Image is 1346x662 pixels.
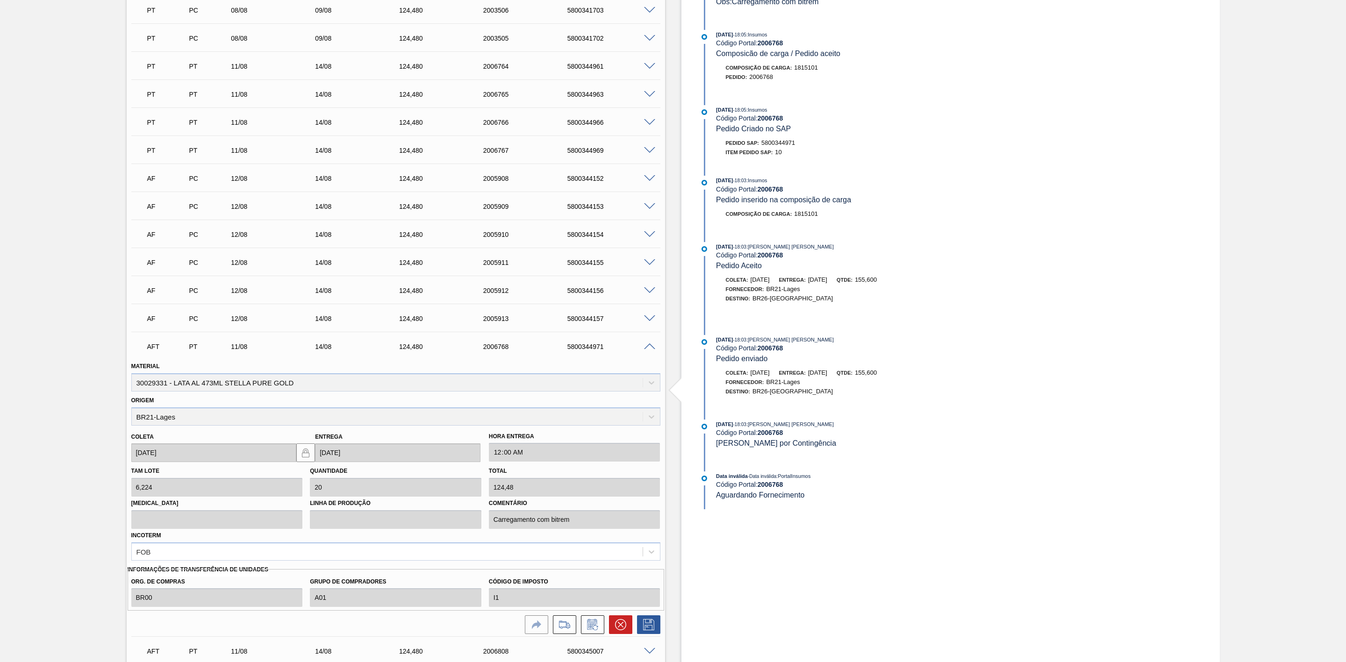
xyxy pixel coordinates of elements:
p: AF [147,287,189,294]
span: Pedido SAP: [726,140,759,146]
div: 5800344153 [565,203,662,210]
div: Pedido de Compra [186,7,233,14]
div: Pedido de Compra [186,175,233,182]
span: [DATE] [716,337,733,342]
div: 08/08/2025 [229,35,325,42]
img: locked [300,447,311,458]
div: 2005913 [481,315,578,322]
span: 10 [775,149,781,156]
strong: 2006768 [758,114,783,122]
div: 2005908 [481,175,578,182]
div: 5800344966 [565,119,662,126]
label: Incoterm [131,532,161,539]
strong: 2006768 [758,251,783,259]
div: Pedido de Transferência [186,63,233,70]
img: atual [702,424,707,429]
p: AFT [147,648,189,655]
span: Item pedido SAP: [726,149,773,155]
p: PT [147,119,189,126]
p: PT [147,63,189,70]
span: BR26-[GEOGRAPHIC_DATA] [752,295,833,302]
span: - 18:03 [733,178,746,183]
div: Aguardando Faturamento [145,168,191,189]
div: 5800344969 [565,147,662,154]
span: Fornecedor: [726,286,764,292]
div: Pedido em Trânsito [145,84,191,105]
div: 5800341703 [565,7,662,14]
span: [DATE] [751,276,770,283]
div: Código Portal: [716,39,938,47]
div: Código Portal: [716,344,938,352]
div: 11/08/2025 [229,63,325,70]
span: - Data inválida [748,474,776,479]
label: Org. de Compras [131,575,303,589]
label: Entrega [315,434,343,440]
div: 124,480 [397,35,494,42]
span: - 18:05 [733,32,746,37]
span: - 18:03 [733,422,746,427]
label: Total [489,468,507,474]
span: [DATE] [808,369,827,376]
span: [DATE] [716,244,733,249]
p: PT [147,7,189,14]
img: atual [702,339,707,345]
div: Pedido em Trânsito [145,140,191,161]
span: [DATE] [751,369,770,376]
div: 14/08/2025 [313,343,409,350]
strong: 2006768 [758,481,783,488]
span: Aguardando Fornecimento [716,491,804,499]
div: Aguardando Faturamento [145,308,191,329]
div: Pedido em Trânsito [145,56,191,77]
div: 124,480 [397,175,494,182]
p: AF [147,203,189,210]
img: atual [702,34,707,40]
span: Pedido inserido na composição de carga [716,196,851,204]
div: 14/08/2025 [313,287,409,294]
div: Pedido de Transferência [186,119,233,126]
p: AF [147,175,189,182]
span: Destino: [726,296,751,301]
div: 2006764 [481,63,578,70]
div: Ir para Composição de Carga [548,615,576,634]
input: dd/mm/yyyy [131,443,297,462]
div: 2006768 [481,343,578,350]
div: 124,480 [397,343,494,350]
div: Pedido de Compra [186,35,233,42]
span: - 18:03 [733,337,746,342]
span: : [PERSON_NAME] [PERSON_NAME] [746,337,834,342]
label: [MEDICAL_DATA] [131,497,303,510]
label: Hora Entrega [489,430,660,443]
span: Data inválida [716,473,748,479]
div: 12/08/2025 [229,175,325,182]
div: 124,480 [397,648,494,655]
div: 11/08/2025 [229,147,325,154]
div: Ir para a Origem [520,615,548,634]
div: 14/08/2025 [313,259,409,266]
strong: 2006768 [758,429,783,436]
div: Aguardando Faturamento [145,252,191,273]
span: Coleta: [726,277,748,283]
div: 14/08/2025 [313,203,409,210]
strong: 2006768 [758,344,783,352]
div: 14/08/2025 [313,231,409,238]
div: 09/08/2025 [313,35,409,42]
p: PT [147,147,189,154]
span: Pedido enviado [716,355,767,363]
span: 5800344971 [761,139,795,146]
div: 2006767 [481,147,578,154]
div: 2005909 [481,203,578,210]
label: Coleta [131,434,154,440]
span: Entrega: [779,277,806,283]
div: 5800344971 [565,343,662,350]
div: 14/08/2025 [313,63,409,70]
div: 2005912 [481,287,578,294]
div: Pedido de Transferência [186,343,233,350]
span: Composição de Carga : [726,211,792,217]
div: 5800344963 [565,91,662,98]
div: 08/08/2025 [229,7,325,14]
p: AF [147,231,189,238]
label: Origem [131,397,154,404]
span: Qtde: [837,277,852,283]
div: 14/08/2025 [313,91,409,98]
img: atual [702,109,707,115]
